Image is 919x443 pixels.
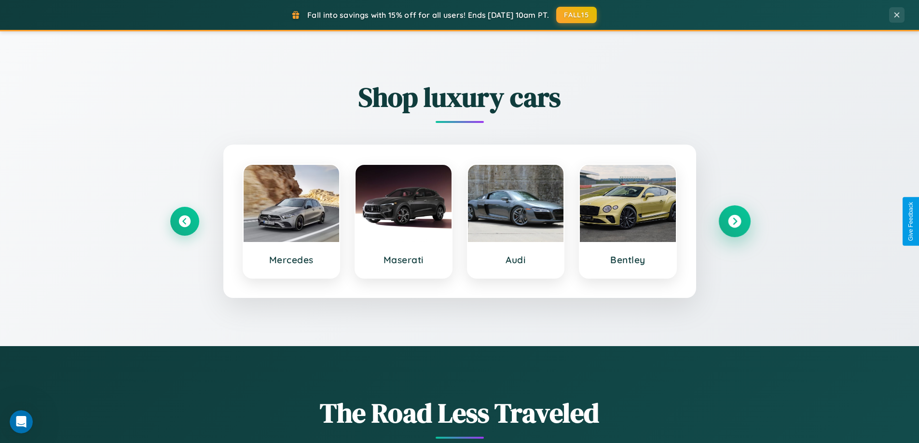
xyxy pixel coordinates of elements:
h1: The Road Less Traveled [170,394,749,431]
div: Give Feedback [907,202,914,241]
h3: Maserati [365,254,442,266]
iframe: Intercom live chat [10,410,33,433]
h3: Mercedes [253,254,330,266]
h3: Bentley [590,254,666,266]
h2: Shop luxury cars [170,79,749,116]
span: Fall into savings with 15% off for all users! Ends [DATE] 10am PT. [307,10,549,20]
h3: Audi [478,254,554,266]
button: FALL15 [556,7,597,23]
